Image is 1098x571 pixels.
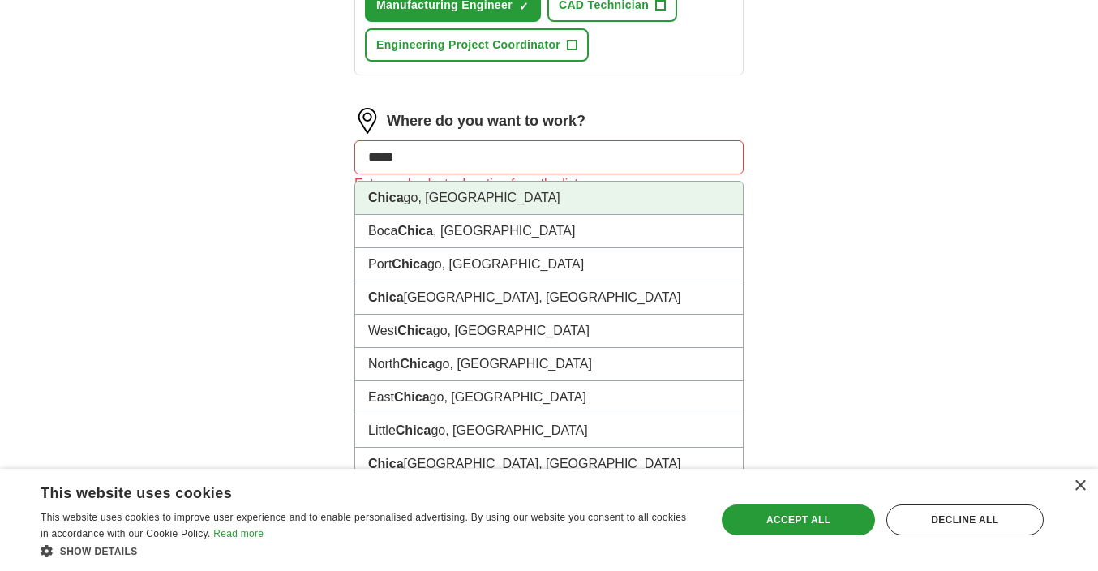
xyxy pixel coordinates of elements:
[355,448,743,481] li: [GEOGRAPHIC_DATA], [GEOGRAPHIC_DATA]
[886,504,1044,535] div: Decline all
[368,191,404,204] strong: Chica
[1074,480,1086,492] div: Close
[365,28,589,62] button: Engineering Project Coordinator
[396,423,431,437] strong: Chica
[355,315,743,348] li: West go, [GEOGRAPHIC_DATA]
[355,414,743,448] li: Little go, [GEOGRAPHIC_DATA]
[355,381,743,414] li: East go, [GEOGRAPHIC_DATA]
[397,324,433,337] strong: Chica
[354,108,380,134] img: location.png
[354,174,744,194] div: Enter and select a location from the list
[392,257,427,271] strong: Chica
[368,290,404,304] strong: Chica
[41,543,697,559] div: Show details
[41,479,656,503] div: This website uses cookies
[41,512,686,539] span: This website uses cookies to improve user experience and to enable personalised advertising. By u...
[722,504,874,535] div: Accept all
[394,390,430,404] strong: Chica
[60,546,138,557] span: Show details
[355,248,743,281] li: Port go, [GEOGRAPHIC_DATA]
[368,457,404,470] strong: Chica
[376,36,560,54] span: Engineering Project Coordinator
[213,528,264,539] a: Read more, opens a new window
[355,215,743,248] li: Boca , [GEOGRAPHIC_DATA]
[355,281,743,315] li: [GEOGRAPHIC_DATA], [GEOGRAPHIC_DATA]
[387,110,585,132] label: Where do you want to work?
[355,348,743,381] li: North go, [GEOGRAPHIC_DATA]
[355,182,743,215] li: go, [GEOGRAPHIC_DATA]
[397,224,433,238] strong: Chica
[400,357,435,371] strong: Chica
